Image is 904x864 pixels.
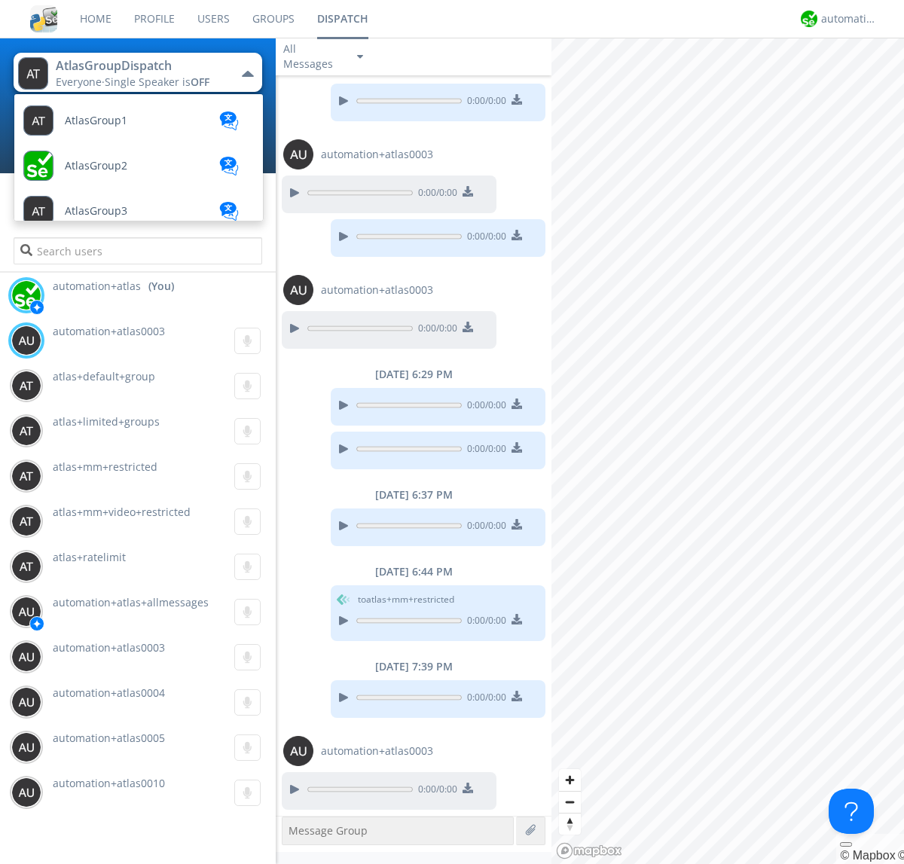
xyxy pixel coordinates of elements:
[512,94,522,105] img: download media button
[18,57,48,90] img: 373638.png
[559,769,581,791] button: Zoom in
[53,776,165,790] span: automation+atlas0010
[53,595,209,609] span: automation+atlas+allmessages
[462,94,506,111] span: 0:00 / 0:00
[14,237,261,264] input: Search users
[462,519,506,536] span: 0:00 / 0:00
[463,322,473,332] img: download media button
[358,593,454,606] span: to atlas+mm+restricted
[283,139,313,169] img: 373638.png
[11,461,41,491] img: 373638.png
[11,506,41,536] img: 373638.png
[829,789,874,834] iframe: Toggle Customer Support
[821,11,878,26] div: automation+atlas
[53,640,165,655] span: automation+atlas0003
[11,597,41,627] img: 373638.png
[53,459,157,474] span: atlas+mm+restricted
[462,230,506,246] span: 0:00 / 0:00
[53,279,141,294] span: automation+atlas
[53,369,155,383] span: atlas+default+group
[512,442,522,453] img: download media button
[276,659,551,674] div: [DATE] 7:39 PM
[105,75,209,89] span: Single Speaker is
[559,791,581,813] button: Zoom out
[11,642,41,672] img: 373638.png
[11,371,41,401] img: 373638.png
[56,57,225,75] div: AtlasGroupDispatch
[321,282,433,298] span: automation+atlas0003
[462,691,506,707] span: 0:00 / 0:00
[840,842,852,847] button: Toggle attribution
[413,186,457,203] span: 0:00 / 0:00
[11,687,41,717] img: 373638.png
[463,186,473,197] img: download media button
[840,849,895,862] a: Mapbox
[276,367,551,382] div: [DATE] 6:29 PM
[357,55,363,59] img: caret-down-sm.svg
[512,691,522,701] img: download media button
[56,75,225,90] div: Everyone ·
[283,41,344,72] div: All Messages
[462,398,506,415] span: 0:00 / 0:00
[11,325,41,356] img: 373638.png
[218,202,240,221] img: translation-blue.svg
[65,115,127,127] span: AtlasGroup1
[413,322,457,338] span: 0:00 / 0:00
[218,157,240,176] img: translation-blue.svg
[14,93,264,221] ul: AtlasGroupDispatchEveryone·Single Speaker isOFF
[14,53,261,92] button: AtlasGroupDispatchEveryone·Single Speaker isOFF
[53,324,165,338] span: automation+atlas0003
[11,732,41,762] img: 373638.png
[30,5,57,32] img: cddb5a64eb264b2086981ab96f4c1ba7
[53,505,191,519] span: atlas+mm+video+restricted
[512,398,522,409] img: download media button
[53,731,165,745] span: automation+atlas0005
[65,160,127,172] span: AtlasGroup2
[413,783,457,799] span: 0:00 / 0:00
[276,487,551,502] div: [DATE] 6:37 PM
[65,206,127,217] span: AtlasGroup3
[321,743,433,759] span: automation+atlas0003
[462,442,506,459] span: 0:00 / 0:00
[191,75,209,89] span: OFF
[321,147,433,162] span: automation+atlas0003
[556,842,622,859] a: Mapbox logo
[11,416,41,446] img: 373638.png
[53,550,126,564] span: atlas+ratelimit
[11,280,41,310] img: d2d01cd9b4174d08988066c6d424eccd
[283,275,313,305] img: 373638.png
[512,519,522,530] img: download media button
[11,551,41,582] img: 373638.png
[218,111,240,130] img: translation-blue.svg
[559,792,581,813] span: Zoom out
[801,11,817,27] img: d2d01cd9b4174d08988066c6d424eccd
[462,614,506,630] span: 0:00 / 0:00
[559,813,581,835] button: Reset bearing to north
[11,777,41,808] img: 373638.png
[283,736,313,766] img: 373638.png
[463,783,473,793] img: download media button
[148,279,174,294] div: (You)
[512,230,522,240] img: download media button
[53,414,160,429] span: atlas+limited+groups
[512,614,522,624] img: download media button
[53,685,165,700] span: automation+atlas0004
[276,564,551,579] div: [DATE] 6:44 PM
